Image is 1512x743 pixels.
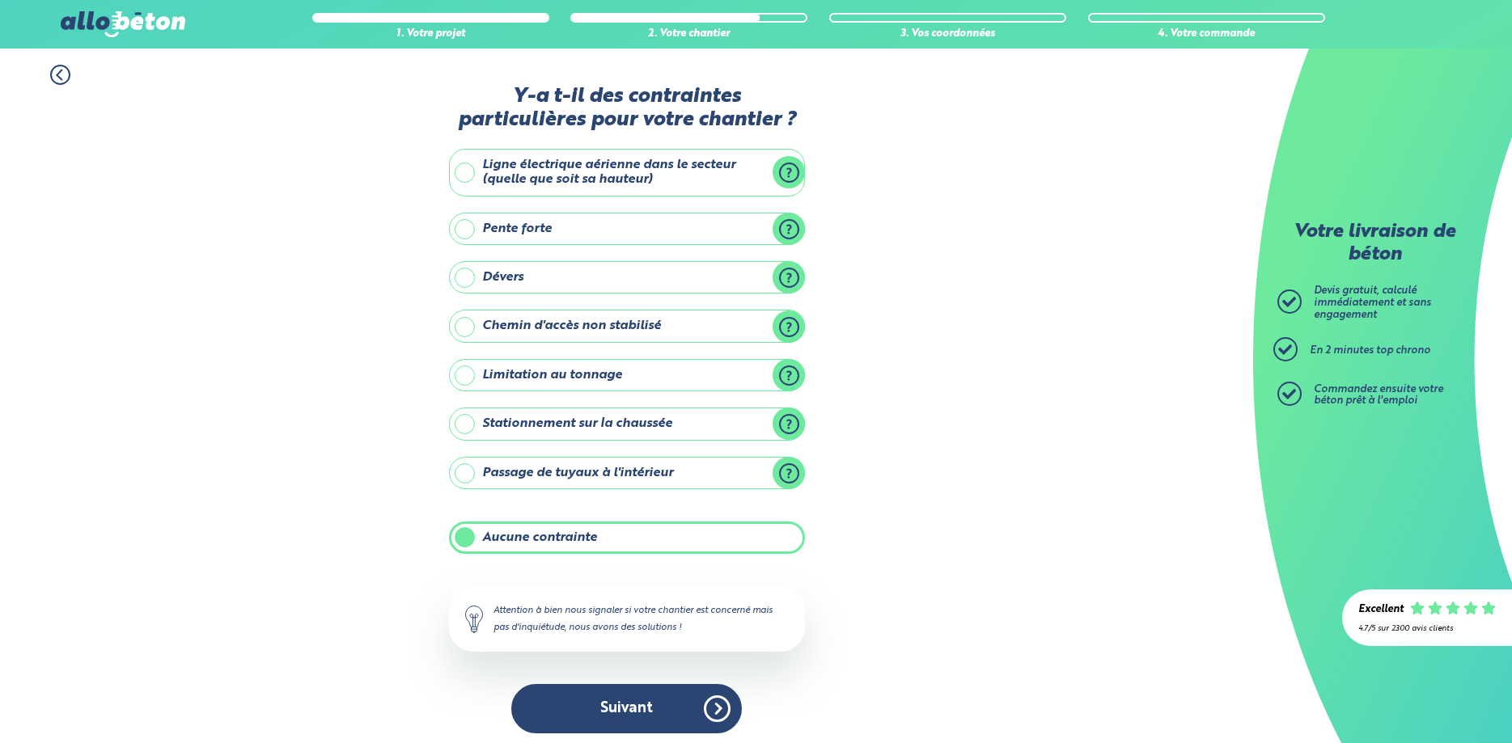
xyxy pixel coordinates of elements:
[449,149,805,196] label: Ligne électrique aérienne dans le secteur (quelle que soit sa hauteur)
[1358,624,1496,633] div: 4.7/5 sur 2300 avis clients
[1358,604,1404,616] div: Excellent
[570,28,807,40] div: 2. Votre chantier
[449,261,805,293] label: Dévers
[449,85,805,133] label: Y-a t-il des contraintes particulières pour votre chantier ?
[1310,345,1430,356] span: En 2 minutes top chrono
[449,407,805,440] label: Stationnement sur la chaussée
[1281,222,1468,266] p: Votre livraison de béton
[1314,384,1443,407] span: Commandez ensuite votre béton prêt à l'emploi
[449,213,805,245] label: Pente forte
[449,310,805,342] label: Chemin d'accès non stabilisé
[1368,680,1494,725] iframe: Help widget launcher
[61,11,185,37] img: allobéton
[829,28,1066,40] div: 3. Vos coordonnées
[449,359,805,391] label: Limitation au tonnage
[1088,28,1325,40] div: 4. Votre commande
[511,684,742,733] button: Suivant
[449,586,805,651] div: Attention à bien nous signaler si votre chantier est concerné mais pas d'inquiétude, nous avons d...
[449,457,805,489] label: Passage de tuyaux à l'intérieur
[449,521,805,554] label: Aucune contrainte
[1314,285,1431,319] span: Devis gratuit, calculé immédiatement et sans engagement
[312,28,549,40] div: 1. Votre projet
